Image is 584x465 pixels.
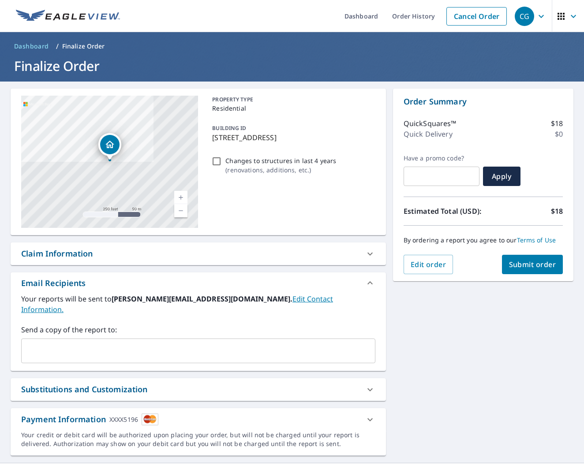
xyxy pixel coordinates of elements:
[21,431,375,448] div: Your credit or debit card will be authorized upon placing your order, but will not be charged unt...
[515,7,534,26] div: CG
[551,118,563,129] p: $18
[56,41,59,52] li: /
[404,206,483,216] p: Estimated Total (USD):
[11,408,386,431] div: Payment InformationXXXX5196cardImage
[411,260,446,269] span: Edit order
[555,129,563,139] p: $0
[404,255,453,274] button: Edit order
[212,104,371,113] p: Residential
[212,132,371,143] p: [STREET_ADDRESS]
[517,236,556,244] a: Terms of Use
[11,242,386,265] div: Claim Information
[11,57,573,75] h1: Finalize Order
[14,42,49,51] span: Dashboard
[11,378,386,401] div: Substitutions and Customization
[174,204,187,217] a: Current Level 17, Zoom Out
[11,39,573,53] nav: breadcrumb
[98,133,121,160] div: Dropped pin, building 1, Residential property, 424 Meadowland Dr Rock Hill, SC 29730
[490,171,513,181] span: Apply
[212,124,246,132] p: BUILDING ID
[509,260,556,269] span: Submit order
[142,413,158,425] img: cardImage
[446,7,507,26] a: Cancel Order
[225,165,336,175] p: ( renovations, additions, etc. )
[21,248,93,260] div: Claim Information
[404,129,453,139] p: Quick Delivery
[404,154,479,162] label: Have a promo code?
[404,236,563,244] p: By ordering a report you agree to our
[551,206,563,216] p: $18
[62,42,105,51] p: Finalize Order
[212,96,371,104] p: PROPERTY TYPE
[225,156,336,165] p: Changes to structures in last 4 years
[21,277,86,289] div: Email Recipients
[404,96,563,108] p: Order Summary
[11,272,386,294] div: Email Recipients
[16,10,120,23] img: EV Logo
[174,191,187,204] a: Current Level 17, Zoom In
[502,255,563,274] button: Submit order
[404,118,457,129] p: QuickSquares™
[21,324,375,335] label: Send a copy of the report to:
[21,383,148,395] div: Substitutions and Customization
[11,39,52,53] a: Dashboard
[112,294,292,304] b: [PERSON_NAME][EMAIL_ADDRESS][DOMAIN_NAME].
[109,413,138,425] div: XXXX5196
[21,413,158,425] div: Payment Information
[21,294,375,315] label: Your reports will be sent to
[483,167,520,186] button: Apply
